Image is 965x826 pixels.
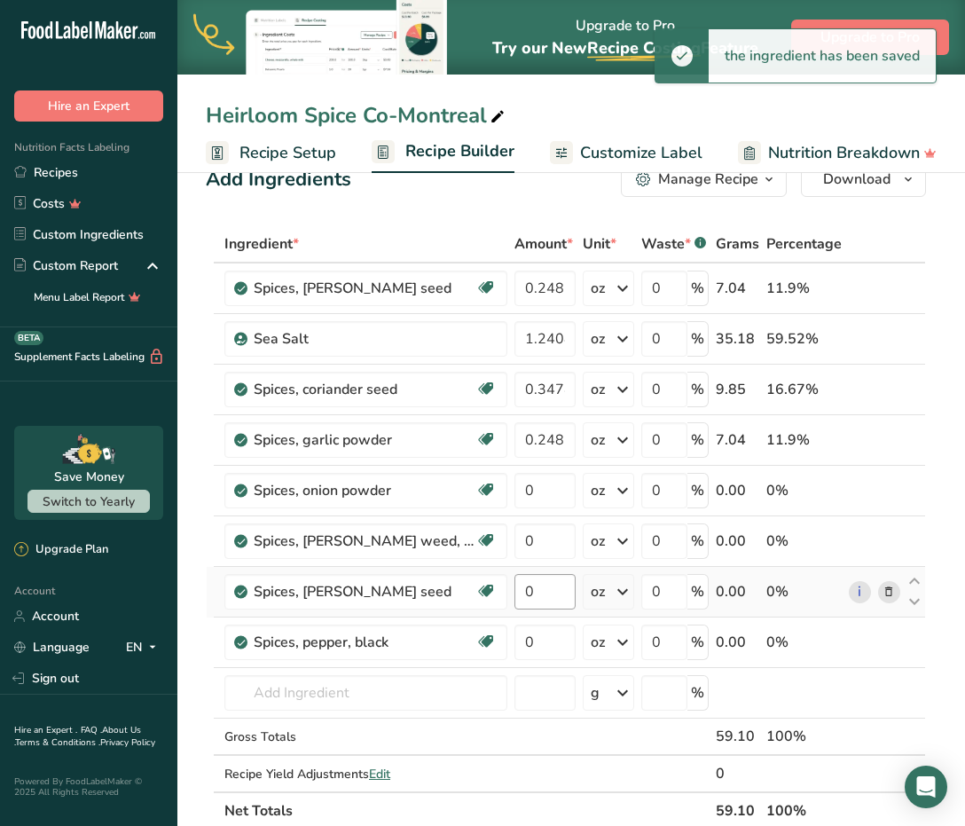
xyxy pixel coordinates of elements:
div: Upgrade Plan [14,541,108,559]
div: 0% [766,632,842,653]
span: Amount [514,233,573,255]
a: Nutrition Breakdown [738,133,937,173]
span: Switch to Yearly [43,493,135,510]
div: oz [591,632,605,653]
div: Spices, [PERSON_NAME] weed, dried [254,531,475,552]
a: About Us . [14,724,141,749]
div: oz [591,480,605,501]
div: 0% [766,480,842,501]
div: g [591,682,600,704]
div: oz [591,278,605,299]
div: Spices, [PERSON_NAME] seed [254,278,475,299]
div: oz [591,379,605,400]
button: Switch to Yearly [27,490,150,513]
div: the ingredient has been saved [709,29,936,83]
div: Gross Totals [224,728,507,746]
span: Unit [583,233,616,255]
div: Custom Report [14,256,118,275]
span: Recipe Setup [239,141,336,165]
div: Spices, [PERSON_NAME] seed [254,581,475,602]
div: Spices, coriander seed [254,379,475,400]
div: 59.52% [766,328,842,350]
div: Spices, pepper, black [254,632,475,653]
div: Powered By FoodLabelMaker © 2025 All Rights Reserved [14,776,163,798]
div: 35.18 [716,328,759,350]
div: 9.85 [716,379,759,400]
a: Language [14,632,90,663]
div: 7.04 [716,429,759,451]
div: 0.00 [716,632,759,653]
div: oz [591,531,605,552]
div: 0.00 [716,581,759,602]
button: Hire an Expert [14,90,163,122]
span: Upgrade to Pro [820,27,920,48]
span: Download [823,169,890,190]
div: Manage Recipe [658,169,758,190]
span: Recipe Builder [405,139,514,163]
button: Upgrade to Pro [791,20,949,55]
div: 100% [766,726,842,747]
div: 7.04 [716,278,759,299]
span: Recipe Costing [587,37,701,59]
a: Customize Label [550,133,702,173]
div: Waste [641,233,706,255]
div: BETA [14,331,43,345]
div: oz [591,429,605,451]
a: Privacy Policy [100,736,155,749]
div: Add Ingredients [206,165,351,194]
div: 0.00 [716,531,759,552]
div: 11.9% [766,278,842,299]
span: Nutrition Breakdown [768,141,920,165]
input: Add Ingredient [224,675,507,711]
div: 0.00 [716,480,759,501]
a: FAQ . [81,724,102,736]
a: i [849,581,871,603]
div: 0% [766,581,842,602]
span: Ingredient [224,233,299,255]
div: Recipe Yield Adjustments [224,765,507,783]
a: Hire an Expert . [14,724,77,736]
span: Try our New Feature [492,37,758,59]
span: Percentage [766,233,842,255]
div: Spices, garlic powder [254,429,475,451]
div: oz [591,328,605,350]
div: 11.9% [766,429,842,451]
span: Edit [369,766,390,783]
div: 16.67% [766,379,842,400]
div: EN [126,637,163,658]
button: Download [801,161,926,197]
a: Terms & Conditions . [15,736,100,749]
div: 0 [716,763,759,784]
div: Spices, onion powder [254,480,475,501]
div: Open Intercom Messenger [905,766,947,808]
div: oz [591,581,605,602]
div: Sea Salt [254,328,475,350]
div: Save Money [54,468,124,486]
span: Customize Label [580,141,702,165]
a: Recipe Builder [372,131,514,174]
span: Grams [716,233,759,255]
div: Upgrade to Pro [492,1,758,75]
div: Heirloom Spice Co-Montreal [206,99,508,131]
div: 0% [766,531,842,552]
button: Manage Recipe [621,161,787,197]
a: Recipe Setup [206,133,336,173]
div: 59.10 [716,726,759,747]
